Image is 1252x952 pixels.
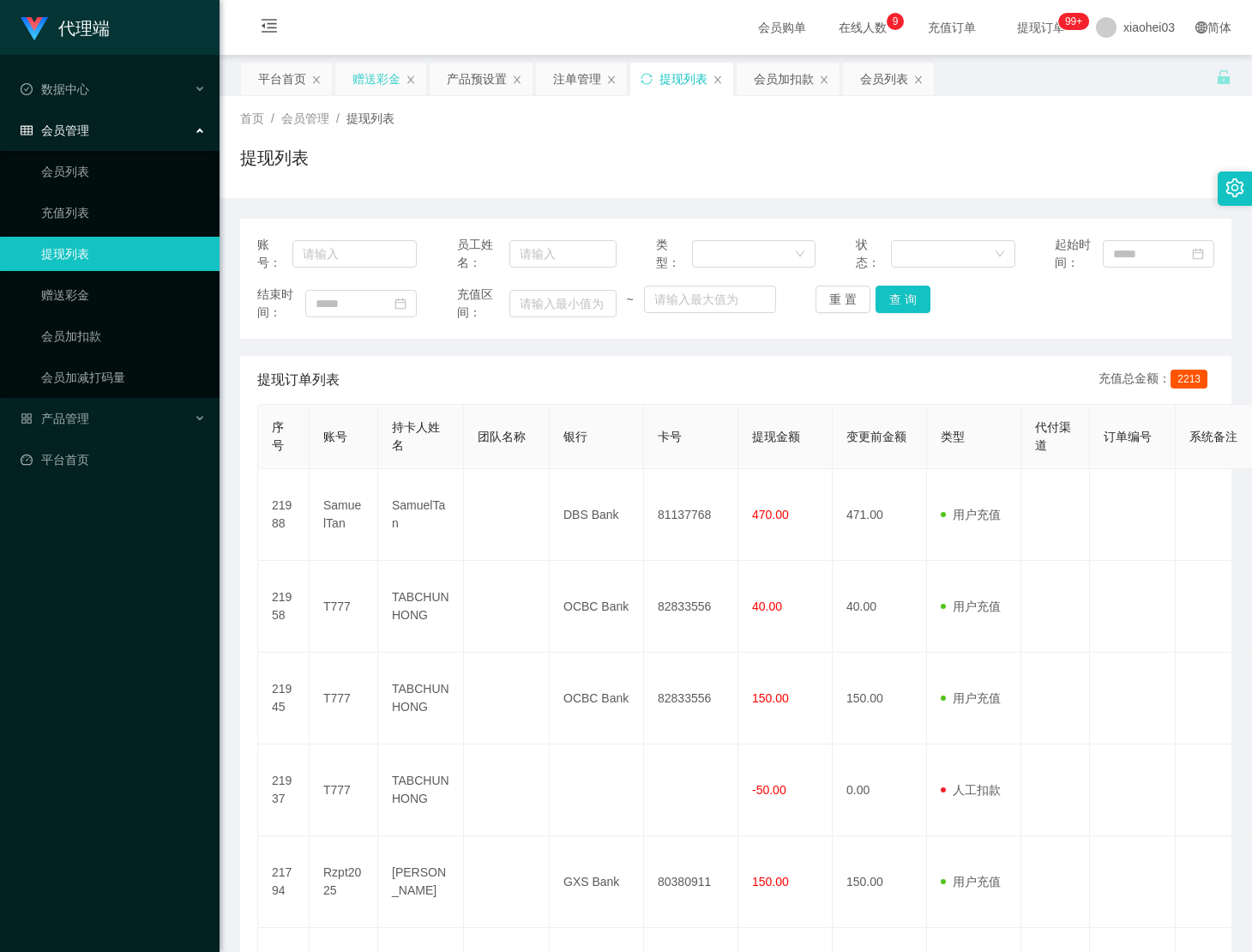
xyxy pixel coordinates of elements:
[21,124,89,137] span: 会员管理
[856,236,892,272] span: 状态：
[816,286,870,313] button: 重 置
[352,63,400,95] div: 赠送彩金
[406,75,416,85] i: 图标: close
[795,249,805,261] i: 图标: down
[1216,69,1231,85] i: 图标: unlock
[21,124,33,136] i: 图标: table
[1104,430,1152,443] span: 订单编号
[512,75,522,85] i: 图标: close
[830,21,895,33] span: 在线人数
[752,783,786,797] span: -50.00
[258,63,306,95] div: 平台首页
[658,430,682,443] span: 卡号
[833,744,927,836] td: 0.00
[281,111,329,125] span: 会员管理
[860,63,908,95] div: 会员列表
[876,286,930,313] button: 查 询
[1189,430,1237,443] span: 系统备注
[258,561,310,653] td: 21958
[240,111,264,125] span: 首页
[336,111,340,125] span: /
[752,430,800,443] span: 提现金额
[1099,370,1214,390] div: 充值总金额：
[550,469,644,561] td: DBS Bank
[394,298,406,310] i: 图标: calendar
[1192,248,1204,260] i: 图标: calendar
[995,249,1005,261] i: 图标: down
[378,653,464,744] td: TABCHUNHONG
[257,370,340,390] span: 提现订单列表
[323,430,347,443] span: 账号
[941,508,1001,521] span: 用户充值
[272,420,284,452] span: 序号
[310,744,378,836] td: T777
[509,240,616,268] input: 请输入
[644,286,776,313] input: 请输入最大值为
[1008,21,1074,33] span: 提现订单
[819,75,829,85] i: 图标: close
[457,236,510,272] span: 员工姓名：
[893,13,899,30] p: 9
[21,82,89,96] span: 数据中心
[378,561,464,653] td: TABCHUNHONG
[1035,420,1071,452] span: 代付渠道
[258,744,310,836] td: 21937
[941,783,1001,797] span: 人工扣款
[752,600,782,613] span: 40.00
[833,836,927,928] td: 150.00
[292,240,418,268] input: 请输入
[311,75,322,85] i: 图标: close
[644,561,738,653] td: 82833556
[913,75,924,85] i: 图标: close
[644,653,738,744] td: 82833556
[941,691,1001,705] span: 用户充值
[563,430,587,443] span: 银行
[310,469,378,561] td: SamuelTan
[378,836,464,928] td: [PERSON_NAME]
[713,75,723,85] i: 图标: close
[550,561,644,653] td: OCBC Bank
[58,1,110,56] h1: 代理端
[941,430,965,443] span: 类型
[752,508,789,521] span: 470.00
[21,17,48,41] img: logo.9652507e.png
[258,653,310,744] td: 21945
[644,469,738,561] td: 81137768
[447,63,507,95] div: 产品预设置
[392,420,440,452] span: 持卡人姓名
[1055,236,1103,272] span: 起始时间：
[21,21,110,34] a: 代理端
[641,73,653,85] i: 图标: sync
[310,653,378,744] td: T777
[833,561,927,653] td: 40.00
[378,744,464,836] td: TABCHUNHONG
[919,21,984,33] span: 充值订单
[41,154,206,189] a: 会员列表
[941,875,1001,889] span: 用户充值
[310,561,378,653] td: T777
[21,412,89,425] span: 产品管理
[346,111,394,125] span: 提现列表
[509,290,616,317] input: 请输入最小值为
[833,653,927,744] td: 150.00
[240,145,309,171] h1: 提现列表
[41,278,206,312] a: 赠送彩金
[21,413,33,425] i: 图标: appstore-o
[310,836,378,928] td: Rzpt2025
[833,469,927,561] td: 471.00
[41,360,206,395] a: 会员加减打码量
[457,286,510,322] span: 充值区间：
[240,1,298,56] i: 图标: menu-fold
[659,63,707,95] div: 提现列表
[1058,13,1089,30] sup: 1149
[644,836,738,928] td: 80380911
[550,653,644,744] td: OCBC Bank
[553,63,601,95] div: 注单管理
[41,196,206,230] a: 充值列表
[21,443,206,477] a: 图标: dashboard平台首页
[41,319,206,353] a: 会员加扣款
[258,836,310,928] td: 21794
[617,291,644,309] span: ~
[846,430,906,443] span: 变更前金额
[257,236,292,272] span: 账号：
